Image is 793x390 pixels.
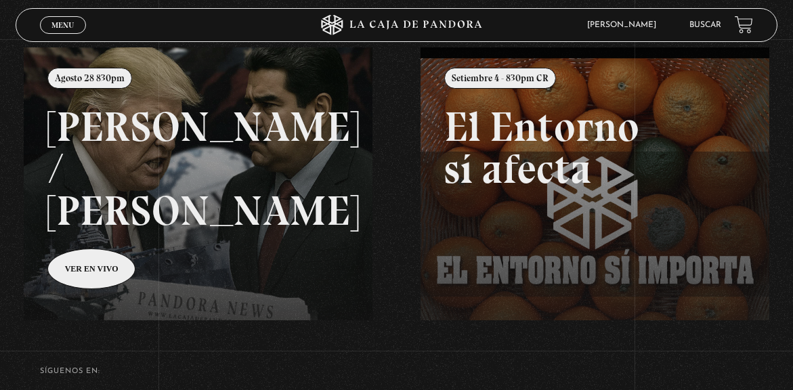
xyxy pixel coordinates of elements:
h4: SÍguenos en: [40,368,754,375]
span: Cerrar [47,32,79,41]
span: [PERSON_NAME] [580,21,670,29]
a: Buscar [689,21,721,29]
span: Menu [51,21,74,29]
a: View your shopping cart [735,16,753,34]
